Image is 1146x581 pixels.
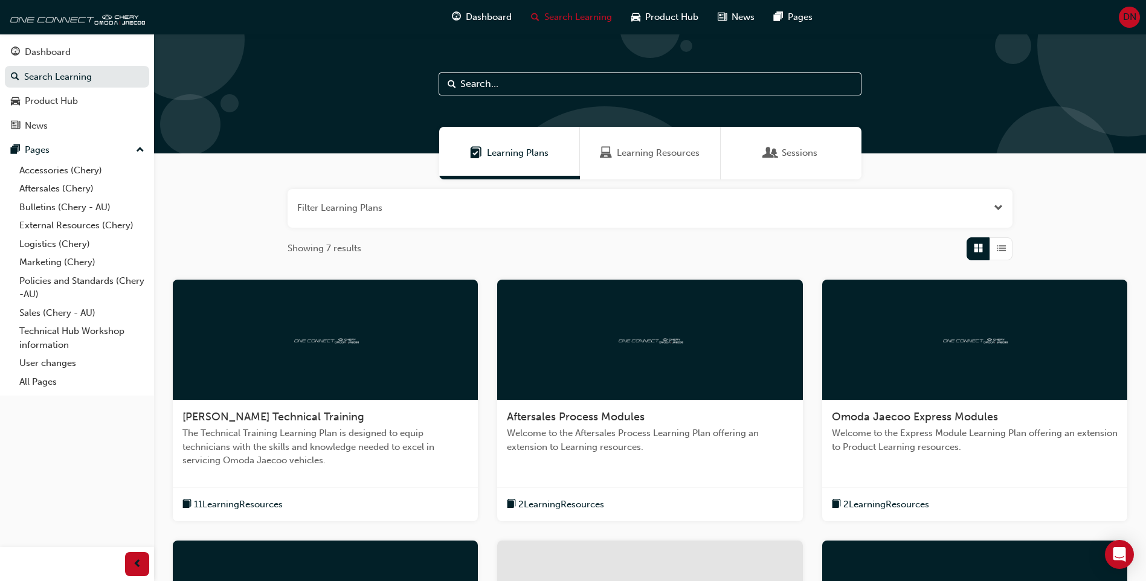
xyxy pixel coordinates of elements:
[832,410,998,423] span: Omoda Jaecoo Express Modules
[448,77,456,91] span: Search
[718,10,727,25] span: news-icon
[5,139,149,161] button: Pages
[497,280,802,522] a: oneconnectAftersales Process ModulesWelcome to the Aftersales Process Learning Plan offering an e...
[5,41,149,63] a: Dashboard
[25,45,71,59] div: Dashboard
[194,498,283,512] span: 11 Learning Resources
[832,497,929,512] button: book-icon2LearningResources
[600,146,612,160] span: Learning Resources
[974,242,983,255] span: Grid
[466,10,512,24] span: Dashboard
[14,253,149,272] a: Marketing (Chery)
[617,333,683,345] img: oneconnect
[782,146,817,160] span: Sessions
[25,94,78,108] div: Product Hub
[622,5,708,30] a: car-iconProduct Hub
[5,115,149,137] a: News
[843,498,929,512] span: 2 Learning Resources
[507,497,604,512] button: book-icon2LearningResources
[14,304,149,323] a: Sales (Chery - AU)
[14,198,149,217] a: Bulletins (Chery - AU)
[994,201,1003,215] button: Open the filter
[518,498,604,512] span: 2 Learning Resources
[14,179,149,198] a: Aftersales (Chery)
[442,5,521,30] a: guage-iconDashboard
[11,47,20,58] span: guage-icon
[580,127,721,179] a: Learning ResourcesLearning Resources
[645,10,698,24] span: Product Hub
[11,121,20,132] span: news-icon
[133,557,142,572] span: prev-icon
[439,72,861,95] input: Search...
[182,497,283,512] button: book-icon11LearningResources
[11,145,20,156] span: pages-icon
[765,146,777,160] span: Sessions
[708,5,764,30] a: news-iconNews
[14,272,149,304] a: Policies and Standards (Chery -AU)
[832,426,1118,454] span: Welcome to the Express Module Learning Plan offering an extension to Product Learning resources.
[5,90,149,112] a: Product Hub
[721,127,861,179] a: SessionsSessions
[487,146,549,160] span: Learning Plans
[617,146,700,160] span: Learning Resources
[292,333,359,345] img: oneconnect
[832,497,841,512] span: book-icon
[507,497,516,512] span: book-icon
[25,143,50,157] div: Pages
[788,10,813,24] span: Pages
[173,280,478,522] a: oneconnect[PERSON_NAME] Technical TrainingThe Technical Training Learning Plan is designed to equ...
[1105,540,1134,569] div: Open Intercom Messenger
[14,235,149,254] a: Logistics (Chery)
[822,280,1127,522] a: oneconnectOmoda Jaecoo Express ModulesWelcome to the Express Module Learning Plan offering an ext...
[544,10,612,24] span: Search Learning
[14,373,149,391] a: All Pages
[1119,7,1140,28] button: DN
[182,410,364,423] span: [PERSON_NAME] Technical Training
[136,143,144,158] span: up-icon
[1123,10,1136,24] span: DN
[11,72,19,83] span: search-icon
[14,322,149,354] a: Technical Hub Workshop information
[452,10,461,25] span: guage-icon
[439,127,580,179] a: Learning PlansLearning Plans
[507,410,645,423] span: Aftersales Process Modules
[997,242,1006,255] span: List
[941,333,1008,345] img: oneconnect
[288,242,361,255] span: Showing 7 results
[6,5,145,29] img: oneconnect
[531,10,539,25] span: search-icon
[14,161,149,180] a: Accessories (Chery)
[11,96,20,107] span: car-icon
[507,426,793,454] span: Welcome to the Aftersales Process Learning Plan offering an extension to Learning resources.
[182,426,468,467] span: The Technical Training Learning Plan is designed to equip technicians with the skills and knowled...
[631,10,640,25] span: car-icon
[470,146,482,160] span: Learning Plans
[764,5,822,30] a: pages-iconPages
[5,66,149,88] a: Search Learning
[521,5,622,30] a: search-iconSearch Learning
[774,10,783,25] span: pages-icon
[732,10,755,24] span: News
[14,216,149,235] a: External Resources (Chery)
[25,119,48,133] div: News
[182,497,192,512] span: book-icon
[5,39,149,139] button: DashboardSearch LearningProduct HubNews
[14,354,149,373] a: User changes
